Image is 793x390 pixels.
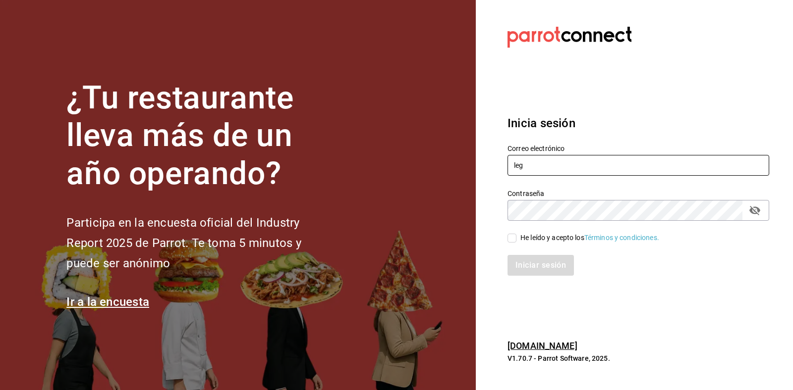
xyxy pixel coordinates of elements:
button: passwordField [746,202,763,219]
h1: ¿Tu restaurante lleva más de un año operando? [66,79,334,193]
input: Ingresa tu correo electrónico [508,155,769,176]
a: Términos y condiciones. [584,234,659,242]
h3: Inicia sesión [508,114,769,132]
div: He leído y acepto los [520,233,659,243]
h2: Participa en la encuesta oficial del Industry Report 2025 de Parrot. Te toma 5 minutos y puede se... [66,213,334,273]
p: V1.70.7 - Parrot Software, 2025. [508,353,769,363]
label: Contraseña [508,190,769,196]
a: Ir a la encuesta [66,295,149,309]
a: [DOMAIN_NAME] [508,341,577,351]
label: Correo electrónico [508,145,769,151]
